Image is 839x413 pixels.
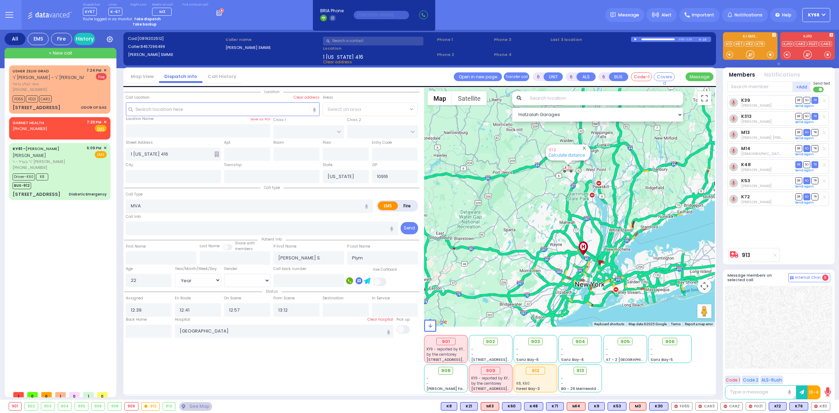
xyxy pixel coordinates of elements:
button: Internal Chat 0 [788,273,830,282]
div: K8 [441,402,457,411]
span: SO [803,113,810,120]
label: KJ EMS... [723,35,777,40]
span: 908 [441,367,451,374]
span: SO [803,129,810,136]
span: [STREET_ADDRESS][PERSON_NAME] [426,357,493,362]
span: FD55 [13,95,25,102]
span: K-67 [108,8,122,16]
span: KY67 [83,8,97,16]
span: [STREET_ADDRESS][PERSON_NAME] [471,386,537,391]
span: TR [811,97,818,104]
span: SO [803,193,810,200]
div: BLS [524,402,543,411]
div: M14 [567,402,586,411]
button: +Add [793,81,811,92]
span: - [426,376,429,381]
label: P First Name [273,244,296,249]
span: אשר זעליג גראד [13,81,84,87]
label: Use Callback [373,267,397,272]
label: From Scene [273,295,295,301]
label: Last 3 location [551,37,631,43]
span: EMS [95,151,107,158]
img: red-radio-icon.svg [749,405,752,408]
span: 902 [486,338,495,345]
div: K71 [546,402,564,411]
span: Important [692,12,714,18]
span: TR [811,193,818,200]
img: red-radio-icon.svg [698,405,702,408]
strong: Take backup [132,22,157,27]
label: Entry Code [372,140,392,145]
a: K53 [741,178,750,183]
span: K8 [36,173,48,180]
a: Calculate distance [548,152,585,158]
div: All [5,33,26,45]
span: TR [811,161,818,168]
div: BLS [546,402,564,411]
span: SO [803,97,810,104]
span: Driver-K60 [13,173,35,180]
label: Age [126,266,133,272]
h5: Message members on selected call [727,273,788,282]
span: TR [811,129,818,136]
span: + New call [49,50,72,57]
div: EMS [28,33,49,45]
span: 0 [97,392,108,397]
span: Berish Weiser [741,119,772,124]
span: - [561,381,563,386]
div: M13 [481,402,499,411]
label: Location Name [126,116,153,122]
label: Save as POI [250,117,270,122]
button: ALS-Rush [760,376,783,384]
span: 906 [665,338,675,345]
span: TR [811,113,818,120]
span: Sanz Bay-5 [651,357,673,362]
span: 0 [41,392,52,397]
label: City [126,162,133,168]
span: SO [803,177,810,184]
label: Fire [397,201,417,210]
span: - [606,352,608,357]
span: Notifications [734,12,762,18]
div: 908 [108,403,121,410]
span: - [516,347,518,352]
div: BLS [441,402,457,411]
div: 0:00 [678,35,684,43]
small: Share with [235,241,255,246]
span: 1 [13,392,24,397]
span: [PERSON_NAME] [13,152,46,158]
span: [PHONE_NUMBER] [13,165,47,170]
div: ALS [567,402,586,411]
span: - [606,347,608,352]
span: Call type [260,185,284,190]
div: Hackensack University Medical Center [577,241,589,255]
button: 10-4 [808,385,820,399]
a: 913 [548,147,556,152]
button: Toggle fullscreen view [697,91,711,105]
label: In Service [372,295,390,301]
label: Assigned [126,295,143,301]
label: Gender [224,266,237,272]
a: CAR3 [819,41,832,47]
label: Caller name [225,37,321,43]
div: BLS [608,402,626,411]
span: AT - 2 [GEOGRAPHIC_DATA] [606,357,658,362]
a: K82 [745,41,754,47]
div: 901 [436,338,456,346]
span: 7:24 PM [86,68,101,73]
div: 912 [526,367,545,375]
span: Phone 1 [437,37,492,43]
span: 1 [83,392,94,397]
label: Room [273,140,284,145]
a: Send again [795,184,814,188]
div: BLS [502,402,521,411]
label: Cross 2 [347,117,361,123]
a: FD21 [808,41,818,47]
span: ky68 [808,12,819,18]
span: 905 [621,338,630,345]
span: Jacob Gluck [741,103,772,108]
label: On Scene [224,295,241,301]
span: DR [795,161,802,168]
div: 909 [481,367,500,375]
span: BG - 29 Merriewold S. [561,386,600,391]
